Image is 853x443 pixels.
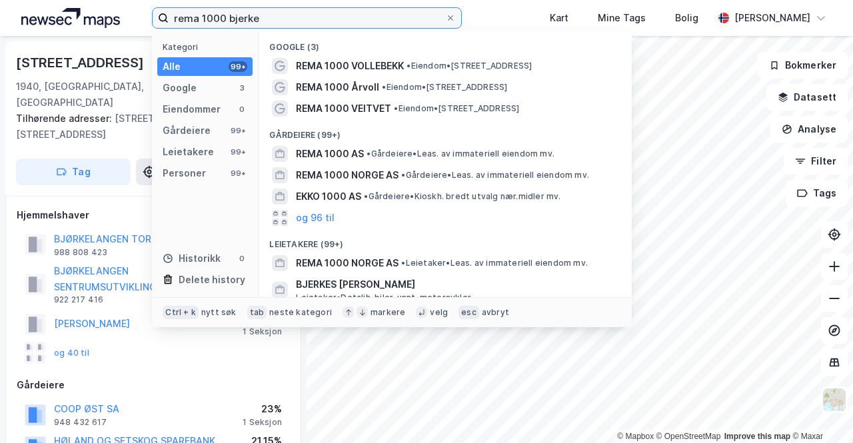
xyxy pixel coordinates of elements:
div: 1 Seksjon [243,417,282,428]
img: logo.a4113a55bc3d86da70a041830d287a7e.svg [21,8,120,28]
input: Søk på adresse, matrikkel, gårdeiere, leietakere eller personer [169,8,445,28]
a: OpenStreetMap [656,432,721,441]
div: 99+ [229,147,247,157]
span: REMA 1000 Årvoll [296,79,379,95]
div: 99+ [229,125,247,136]
span: Leietaker • Leas. av immateriell eiendom mv. [401,258,588,268]
div: Leietakere (99+) [259,228,632,252]
iframe: Chat Widget [786,379,853,443]
span: Eiendom • [STREET_ADDRESS] [382,82,507,93]
button: Tag [16,159,131,185]
div: nytt søk [201,307,237,318]
div: Kategori [163,42,253,52]
div: Kart [550,10,568,26]
div: Ctrl + k [163,306,199,319]
button: Bokmerker [758,52,848,79]
span: REMA 1000 AS [296,146,364,162]
div: 922 217 416 [54,294,103,305]
div: tab [247,306,267,319]
div: Google [163,80,197,96]
div: avbryt [482,307,509,318]
div: 1 Seksjon [243,326,282,337]
span: REMA 1000 NORGE AS [296,167,399,183]
div: neste kategori [269,307,332,318]
button: Filter [784,148,848,175]
div: Google (3) [259,31,632,55]
div: Personer [163,165,206,181]
div: Delete history [179,272,245,288]
span: Gårdeiere • Kioskh. bredt utvalg nær.midler mv. [364,191,560,202]
button: Datasett [766,84,848,111]
button: Tags [786,180,848,207]
div: 1940, [GEOGRAPHIC_DATA], [GEOGRAPHIC_DATA] [16,79,197,111]
div: Gårdeiere [163,123,211,139]
div: markere [371,307,405,318]
span: Eiendom • [STREET_ADDRESS] [394,103,519,114]
span: • [382,82,386,92]
span: EKKO 1000 AS [296,189,361,205]
span: Leietaker • Detaljh. biler, unnt. motorsykler [296,292,471,303]
a: Improve this map [724,432,790,441]
div: [STREET_ADDRESS], [STREET_ADDRESS] [16,111,280,143]
div: Gårdeiere (99+) [259,119,632,143]
div: velg [430,307,448,318]
div: 3 [237,83,247,93]
span: • [401,258,405,268]
span: Eiendom • [STREET_ADDRESS] [407,61,532,71]
button: Analyse [770,116,848,143]
span: REMA 1000 VEITVET [296,101,391,117]
div: Gårdeiere [17,377,290,393]
div: 0 [237,104,247,115]
div: 99+ [229,61,247,72]
div: 99+ [229,168,247,179]
div: Eiendommer [163,101,221,117]
span: • [367,149,371,159]
div: 23% [243,401,282,417]
div: esc [458,306,479,319]
span: Gårdeiere • Leas. av immateriell eiendom mv. [401,170,589,181]
span: REMA 1000 NORGE AS [296,255,399,271]
div: 0 [237,253,247,264]
button: og 96 til [296,210,335,226]
div: 948 432 617 [54,417,107,428]
div: Hjemmelshaver [17,207,290,223]
span: Gårdeiere • Leas. av immateriell eiendom mv. [367,149,554,159]
div: Bolig [675,10,698,26]
span: • [394,103,398,113]
div: Leietakere [163,144,214,160]
div: Historikk [163,250,221,266]
span: • [407,61,411,71]
span: • [401,170,405,180]
div: [PERSON_NAME] [734,10,810,26]
span: Tilhørende adresser: [16,113,115,124]
div: Kontrollprogram for chat [786,379,853,443]
div: Alle [163,59,181,75]
span: REMA 1000 VOLLEBEKK [296,58,404,74]
span: BJERKES [PERSON_NAME] [296,276,616,292]
div: 988 808 423 [54,247,107,258]
div: [STREET_ADDRESS] [16,52,147,73]
a: Mapbox [617,432,654,441]
div: Mine Tags [598,10,646,26]
span: • [364,191,368,201]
